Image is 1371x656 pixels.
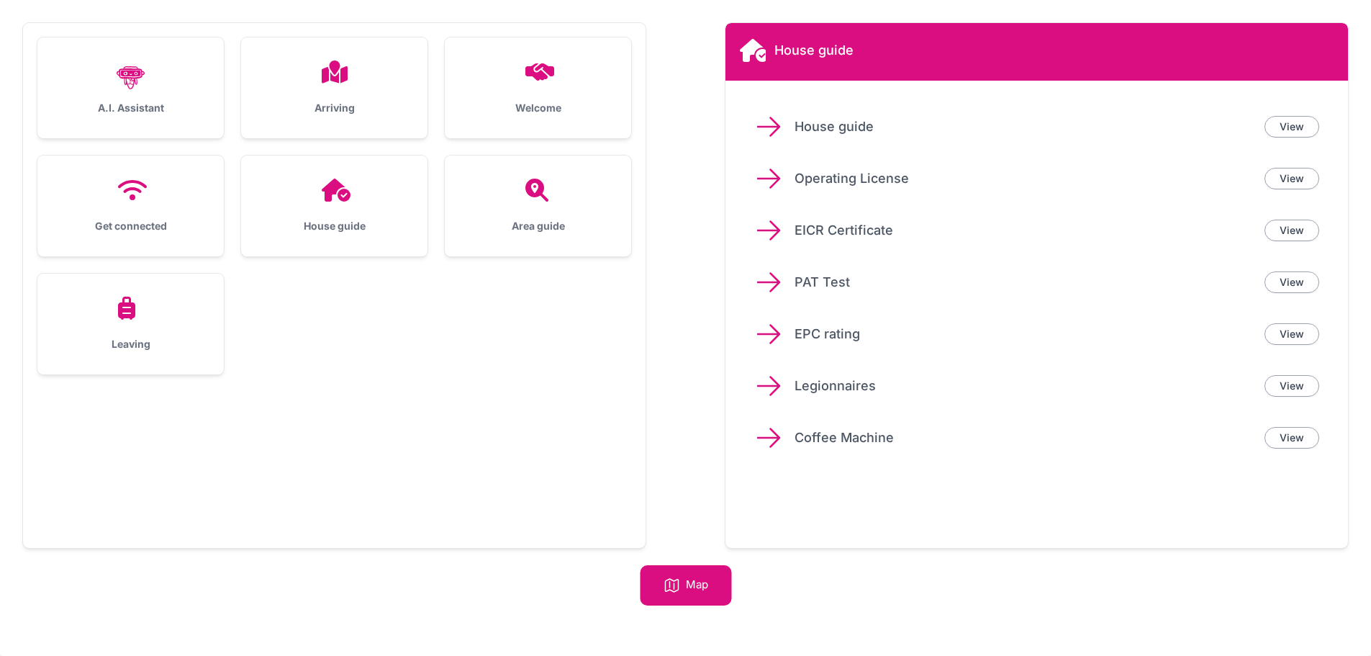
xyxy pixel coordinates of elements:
a: View [1264,271,1319,293]
p: EICR Certificate [795,220,1253,241]
h3: Get connected [60,219,201,233]
a: View [1264,375,1319,397]
a: View [1264,116,1319,138]
a: A.I. Assistant [37,37,224,138]
p: Legionnaires [795,376,1253,396]
a: Welcome [445,37,631,138]
h3: Welcome [468,101,608,115]
p: House guide [795,117,1253,137]
h3: Leaving [60,337,201,351]
a: View [1264,323,1319,345]
a: Area guide [445,156,631,256]
a: Arriving [241,37,427,138]
p: PAT Test [795,272,1253,292]
p: Map [686,577,708,594]
a: Get connected [37,156,224,256]
a: Leaving [37,274,224,374]
p: Operating License [795,169,1253,189]
p: EPC rating [795,324,1253,344]
a: View [1264,220,1319,241]
h3: House guide [264,219,404,233]
h3: Area guide [468,219,608,233]
h3: A.I. Assistant [60,101,201,115]
a: House guide [241,156,427,256]
a: View [1264,168,1319,189]
h2: House guide [774,40,854,60]
h3: Arriving [264,101,404,115]
p: Coffee Machine [795,428,1253,448]
a: View [1264,427,1319,449]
